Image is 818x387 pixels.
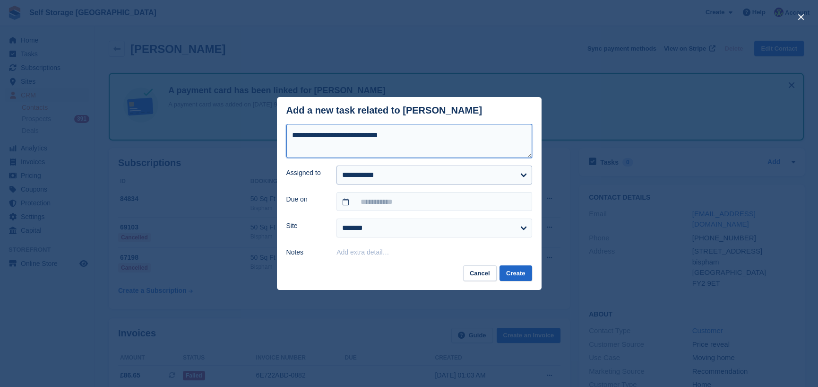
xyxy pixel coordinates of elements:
[286,194,326,204] label: Due on
[286,168,326,178] label: Assigned to
[286,247,326,257] label: Notes
[286,221,326,231] label: Site
[336,248,389,256] button: Add extra detail…
[463,265,497,281] button: Cancel
[793,9,809,25] button: close
[499,265,532,281] button: Create
[286,105,482,116] div: Add a new task related to [PERSON_NAME]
